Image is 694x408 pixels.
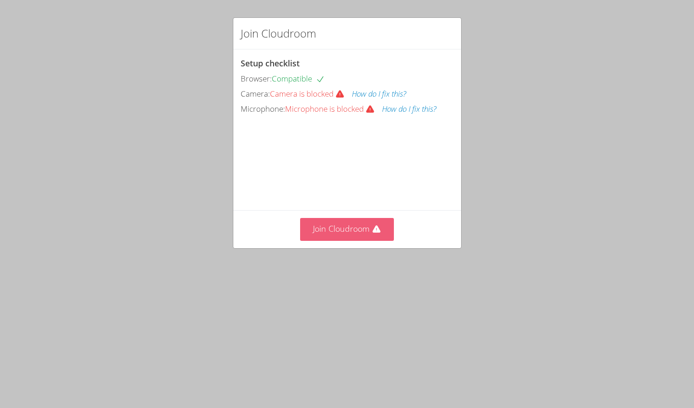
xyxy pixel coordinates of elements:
[270,88,352,99] span: Camera is blocked
[241,25,316,42] h2: Join Cloudroom
[382,103,436,116] button: How do I fix this?
[241,103,285,114] span: Microphone:
[241,88,270,99] span: Camera:
[241,58,300,69] span: Setup checklist
[285,103,382,114] span: Microphone is blocked
[272,73,325,84] span: Compatible
[300,218,394,240] button: Join Cloudroom
[352,87,406,101] button: How do I fix this?
[241,73,272,84] span: Browser:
